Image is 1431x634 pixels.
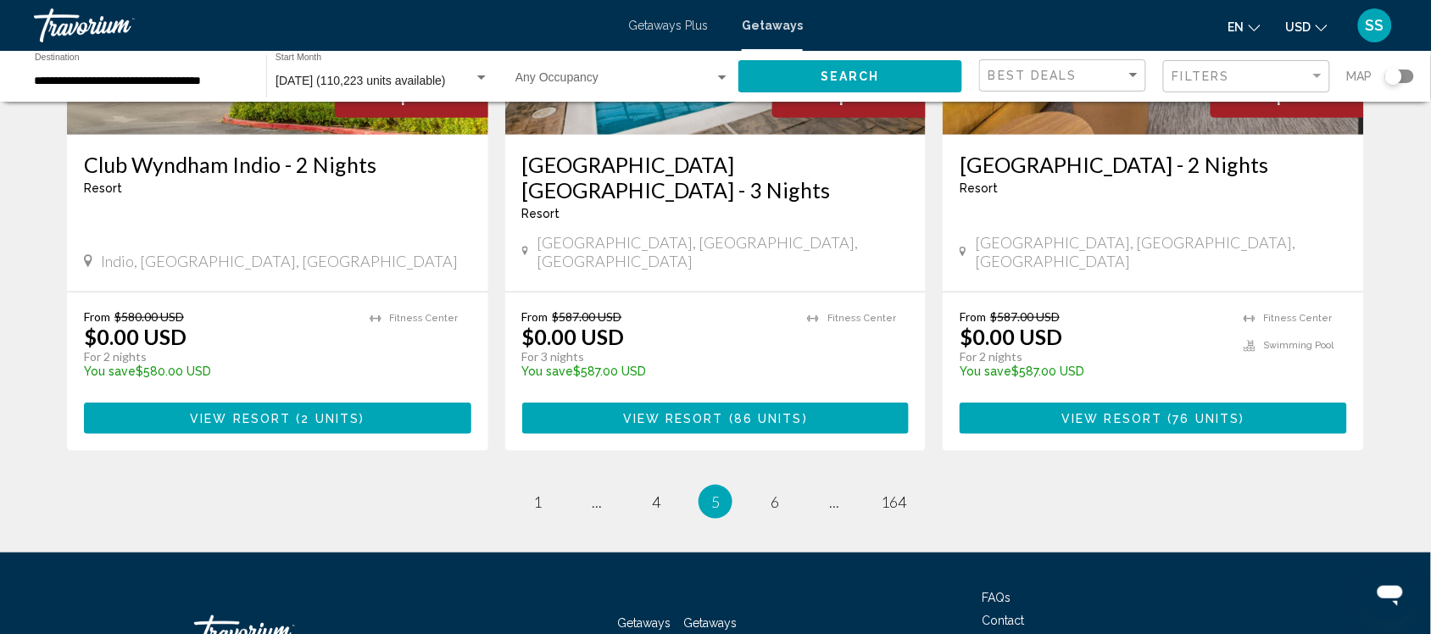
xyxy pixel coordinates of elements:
span: From [522,309,548,324]
a: Getaways [617,616,671,630]
span: 86 units [734,412,803,425]
span: Map [1347,64,1373,88]
span: Fitness Center [1264,313,1333,324]
span: Fitness Center [390,313,459,324]
p: For 2 nights [84,349,353,364]
span: [GEOGRAPHIC_DATA], [GEOGRAPHIC_DATA], [GEOGRAPHIC_DATA] [975,233,1347,270]
button: Change currency [1286,14,1328,39]
span: You save [960,364,1011,378]
span: Resort [84,181,122,195]
a: Travorium [34,8,611,42]
span: From [84,309,110,324]
span: ( ) [724,412,808,425]
button: Filter [1163,59,1330,94]
span: 5 [711,492,720,511]
span: View Resort [1062,412,1163,425]
span: [GEOGRAPHIC_DATA], [GEOGRAPHIC_DATA], [GEOGRAPHIC_DATA] [537,233,909,270]
span: Best Deals [988,69,1077,82]
span: SS [1366,17,1384,34]
span: $587.00 USD [990,309,1060,324]
a: [GEOGRAPHIC_DATA] [GEOGRAPHIC_DATA] - 3 Nights [522,152,910,203]
span: 6 [771,492,779,511]
span: You save [84,364,136,378]
span: USD [1286,20,1311,34]
span: Indio, [GEOGRAPHIC_DATA], [GEOGRAPHIC_DATA] [101,252,458,270]
a: Getaways Plus [628,19,708,32]
span: Search [821,70,880,84]
span: [DATE] (110,223 units available) [276,74,446,87]
span: You save [522,364,574,378]
button: Search [738,60,962,92]
span: 164 [881,492,906,511]
p: $580.00 USD [84,364,353,378]
span: View Resort [190,412,291,425]
p: $587.00 USD [960,364,1227,378]
span: Resort [522,207,560,220]
button: Change language [1228,14,1261,39]
span: Resort [960,181,998,195]
p: $587.00 USD [522,364,791,378]
span: ... [829,492,839,511]
span: Fitness Center [827,313,896,324]
span: ... [592,492,602,511]
span: Swimming Pool [1264,340,1334,351]
span: Filters [1172,70,1230,83]
a: FAQs [983,591,1011,604]
span: 2 units [302,412,360,425]
mat-select: Sort by [988,69,1141,83]
span: ( ) [291,412,365,425]
a: [GEOGRAPHIC_DATA] - 2 Nights [960,152,1347,177]
span: View Resort [623,412,724,425]
iframe: Button to launch messaging window [1363,566,1417,620]
button: User Menu [1353,8,1397,43]
a: Club Wyndham Indio - 2 Nights [84,152,471,177]
span: From [960,309,986,324]
button: View Resort(76 units) [960,403,1347,434]
p: $0.00 USD [84,324,187,349]
button: View Resort(86 units) [522,403,910,434]
button: View Resort(2 units) [84,403,471,434]
span: 4 [652,492,660,511]
span: $580.00 USD [114,309,184,324]
span: 76 units [1173,412,1240,425]
span: en [1228,20,1244,34]
span: ( ) [1163,412,1245,425]
ul: Pagination [67,485,1364,519]
a: Contact [983,614,1025,627]
span: 1 [533,492,542,511]
span: $587.00 USD [553,309,622,324]
a: Getaways [742,19,803,32]
p: For 3 nights [522,349,791,364]
p: For 2 nights [960,349,1227,364]
p: $0.00 USD [522,324,625,349]
p: $0.00 USD [960,324,1062,349]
